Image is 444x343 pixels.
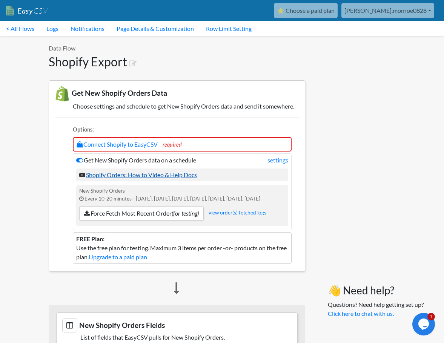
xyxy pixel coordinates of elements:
a: EasyCSV [6,3,48,18]
a: ⭐ Choose a paid plan [274,3,338,18]
b: FREE Plan: [76,235,104,242]
span: CSV [33,6,48,15]
a: Page Details & Customization [111,21,200,36]
h3: 👋 Need help? [328,284,424,297]
h5: Choose settings and schedule to get New Shopify Orders data and send it somewhere. [55,103,299,110]
a: Connect Shopify to EasyCSV [77,141,158,148]
iframe: chat widget [412,313,436,335]
li: Use the free plan for testing. Maximum 3 items per order -or- products on the free plan. [73,232,292,264]
a: Row Limit Setting [200,21,258,36]
div: New Shopify Orders Every 10-20 minutes - [DATE], [DATE], [DATE], [DATE], [DATE], [DATE], [DATE] [76,185,288,226]
img: New Shopify Orders [55,86,70,101]
a: Click here to chat with us. [328,310,394,317]
p: Data Flow [49,44,305,53]
a: Logs [40,21,65,36]
a: [PERSON_NAME].monroe0828 [341,3,434,18]
h1: Shopify Export [49,55,305,69]
a: Shopify Orders: How to Video & Help Docs [79,171,197,178]
a: Force Fetch Most Recent Order(for testing) [79,206,204,220]
a: view order(s) fetched logs [209,210,266,216]
h5: List of fields that EasyCSV pulls for New Shopify Orders. [62,334,292,341]
i: (for testing) [172,210,199,217]
li: Options: [73,126,292,136]
a: Upgrade to a paid plan [89,253,147,260]
h3: Get New Shopify Orders Data [55,86,299,101]
span: required [163,141,182,148]
li: Get New Shopify Orders data on a schedule [73,153,292,230]
a: settings [267,156,288,165]
p: Questions? Need help getting set up? [328,300,424,318]
h3: New Shopify Orders Fields [62,318,292,332]
a: Notifications [65,21,111,36]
